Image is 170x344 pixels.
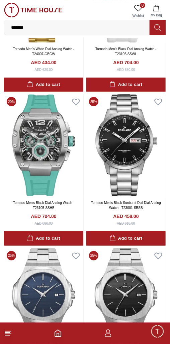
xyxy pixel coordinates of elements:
div: New Enquiry [54,257,94,269]
span: 04:58 AM [87,245,105,250]
span: Exchanges [135,259,162,267]
span: 20 % [7,97,16,106]
span: Nearest Store Locator [48,275,103,283]
div: Track your Shipment [106,288,167,300]
em: Minimize [153,3,167,17]
h4: AED 458.00 [113,213,139,220]
a: Tornado Men's Black Dial Analog Watch - T23105-SSWL [95,47,157,56]
div: AED 620.00 [35,67,53,72]
button: Add to cart [86,78,166,92]
div: AED 880.00 [117,67,135,72]
em: Back [3,3,17,17]
div: Exchanges [131,257,167,269]
a: Tornado Men's Black Sunburst Dial Dial Analog Watch - T23001-SBSB [91,201,161,210]
div: [PERSON_NAME] [5,213,170,220]
span: Wishlist [130,13,147,18]
div: Request a callback [111,273,167,285]
span: Services [102,259,123,267]
span: 25 % [89,251,98,260]
span: Hello! I'm your Time House Watches Support Assistant. How can I assist you [DATE]? [10,226,101,248]
span: 25 % [7,251,16,260]
a: Tornado Men's White Dial Analog Watch - T24007-GBGW [13,47,75,56]
div: Nearest Store Locator [44,273,107,285]
img: ... [4,3,62,17]
div: Add to cart [109,235,142,242]
div: Add to cart [27,81,60,89]
span: Track your Shipment [111,290,162,298]
img: Profile picture of Zoe [19,4,30,16]
button: My Bag [147,3,166,20]
img: Tornado Men's Black Dial Analog Watch - T23105-SSHB [4,94,83,196]
h4: AED 434.00 [31,59,56,66]
a: Home [54,329,62,337]
button: Add to cart [86,231,166,246]
button: Add to cart [4,231,83,246]
span: My Bag [148,13,165,18]
div: Services [98,257,127,269]
a: Tornado Men's Black Dial Analog Watch - T23105-SSHB [13,201,74,210]
img: Tornado Men's Black Sunburst Dial Dial Analog Watch - T23001-SBSB [86,94,166,196]
span: 0 [140,3,145,8]
div: [PERSON_NAME] [34,7,120,13]
a: 0Wishlist [130,3,147,20]
h4: AED 704.00 [31,213,56,220]
div: Add to cart [109,81,142,89]
div: Add to cart [27,235,60,242]
div: AED 610.00 [117,221,135,226]
h4: AED 704.00 [113,59,139,66]
div: AED 880.00 [35,221,53,226]
span: 25 % [89,97,98,106]
span: Request a callback [115,275,162,283]
span: New Enquiry [58,259,90,267]
button: Add to cart [4,78,83,92]
div: Chat Widget [150,324,165,339]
